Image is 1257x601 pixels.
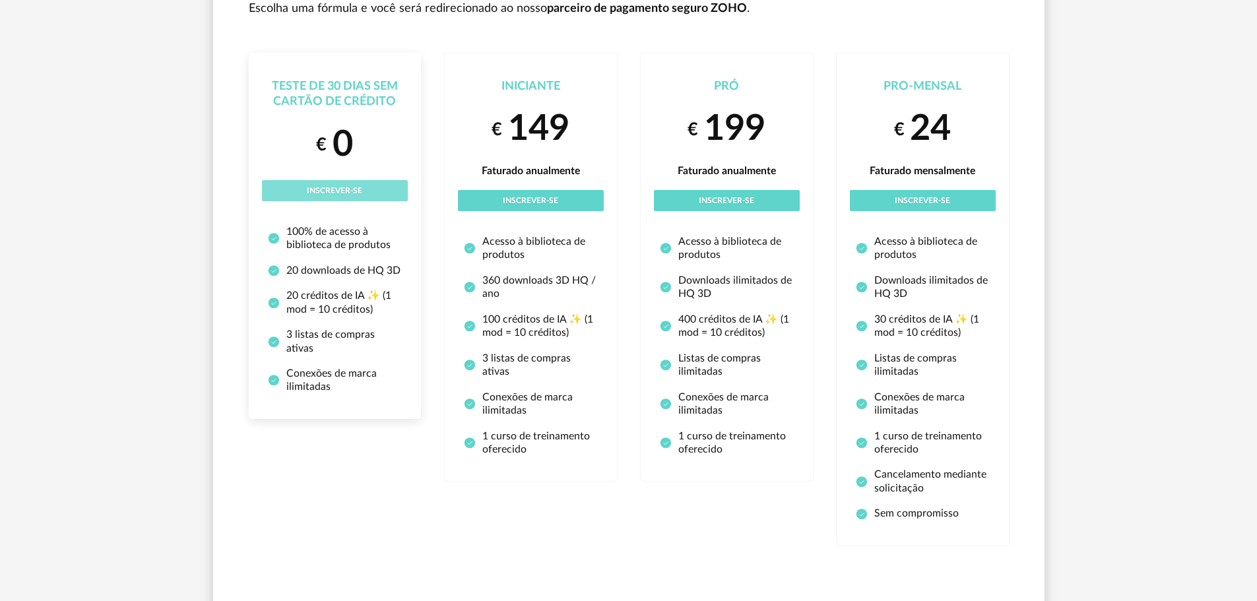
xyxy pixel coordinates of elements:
font: 0 [333,127,353,163]
font: Inscrever-se [503,197,558,205]
font: 3 listas de compras ativas [286,329,375,353]
font: Cancelamento mediante solicitação [874,469,986,493]
font: Teste de 30 dias sem cartão de crédito [272,80,398,108]
font: Conexões de marca ilimitadas [482,392,573,416]
font: Faturado anualmente [482,166,580,176]
font: . [747,3,750,15]
font: Pró [714,80,739,92]
font: 1 curso de treinamento oferecido [678,431,786,455]
font: 100% de acesso à biblioteca de produtos [286,226,391,250]
font: € [316,136,327,154]
font: Escolha uma fórmula e você será redirecionado ao nosso [249,3,547,15]
button: Inscrever-se [654,190,800,211]
font: 400 créditos de IA ✨ (1 mod = 10 créditos) [678,314,789,338]
font: 30 créditos de IA ✨ (1 mod = 10 créditos) [874,314,979,338]
button: Inscrever-se [458,190,604,211]
font: Iniciante [501,80,560,92]
font: Inscrever-se [699,197,754,205]
font: € [894,121,905,139]
font: Acesso à biblioteca de produtos [678,236,781,260]
font: 20 downloads de HQ 3D [286,265,401,276]
font: 1 curso de treinamento oferecido [874,431,982,455]
font: Conexões de marca ilimitadas [286,368,377,392]
font: parceiro de pagamento seguro ZOHO [547,3,747,15]
button: Inscrever-se [262,180,408,201]
font: Acesso à biblioteca de produtos [482,236,585,260]
font: 199 [704,111,765,147]
font: Inscrever-se [307,187,362,195]
font: € [492,121,502,139]
font: Inscrever-se [895,197,950,205]
font: Downloads ilimitados de HQ 3D [678,275,792,299]
font: Downloads ilimitados de HQ 3D [874,275,988,299]
font: Sem compromisso [874,508,959,519]
font: 149 [508,111,569,147]
font: Pro-Mensal [884,80,961,92]
font: Conexões de marca ilimitadas [678,392,769,416]
button: Inscrever-se [850,190,996,211]
font: 3 listas de compras ativas [482,353,571,377]
font: 20 créditos de IA ✨ (1 mod = 10 créditos) [286,290,391,314]
font: Faturado mensalmente [870,166,975,176]
font: 24 [910,111,951,147]
font: 360 downloads 3D HQ / ano [482,275,596,299]
font: Conexões de marca ilimitadas [874,392,965,416]
font: € [688,121,698,139]
font: Listas de compras ilimitadas [874,353,957,377]
font: Acesso à biblioteca de produtos [874,236,977,260]
font: 1 curso de treinamento oferecido [482,431,590,455]
font: Listas de compras ilimitadas [678,353,761,377]
font: 100 créditos de IA ✨ (1 mod = 10 créditos) [482,314,593,338]
font: Faturado anualmente [678,166,776,176]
